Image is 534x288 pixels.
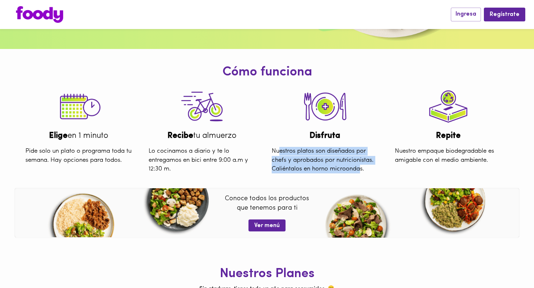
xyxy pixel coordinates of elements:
[436,132,461,140] b: Repite
[266,141,384,179] div: Nuestros platos son diseñados por chefs y aprobados por nutricionistas. Caliéntalos en horno micr...
[490,11,519,18] span: Regístrate
[5,65,529,80] h1: Cómo funciona
[143,130,260,141] div: tu almuerzo
[389,141,507,170] div: Nuestro empaque biodegradable es amigable con el medio ambiente.
[53,83,104,130] img: tutorial-step-1.png
[20,130,137,141] div: en 1 minuto
[49,132,68,140] b: Elige
[423,83,474,130] img: tutorial-step-4.png
[300,83,351,130] img: tutorial-step-2.png
[177,83,227,130] img: tutorial-step-3.png
[484,8,525,21] button: Regístrate
[456,11,476,18] span: Ingresa
[167,132,193,140] b: Recibe
[254,222,280,229] span: Ver menú
[451,8,481,21] button: Ingresa
[20,141,137,170] div: Pide solo un plato o programa toda tu semana. Hay opciones para todos.
[143,141,260,179] div: Lo cocinamos a diario y te lo entregamos en bici entre 9:00 a.m y 12:30 m.
[492,246,527,281] iframe: Messagebird Livechat Widget
[310,132,340,140] b: Disfruta
[5,267,529,281] h1: Nuestros Planes
[248,219,286,231] button: Ver menú
[16,6,63,23] img: logo.png
[200,194,334,217] p: Conoce todos los productos que tenemos para ti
